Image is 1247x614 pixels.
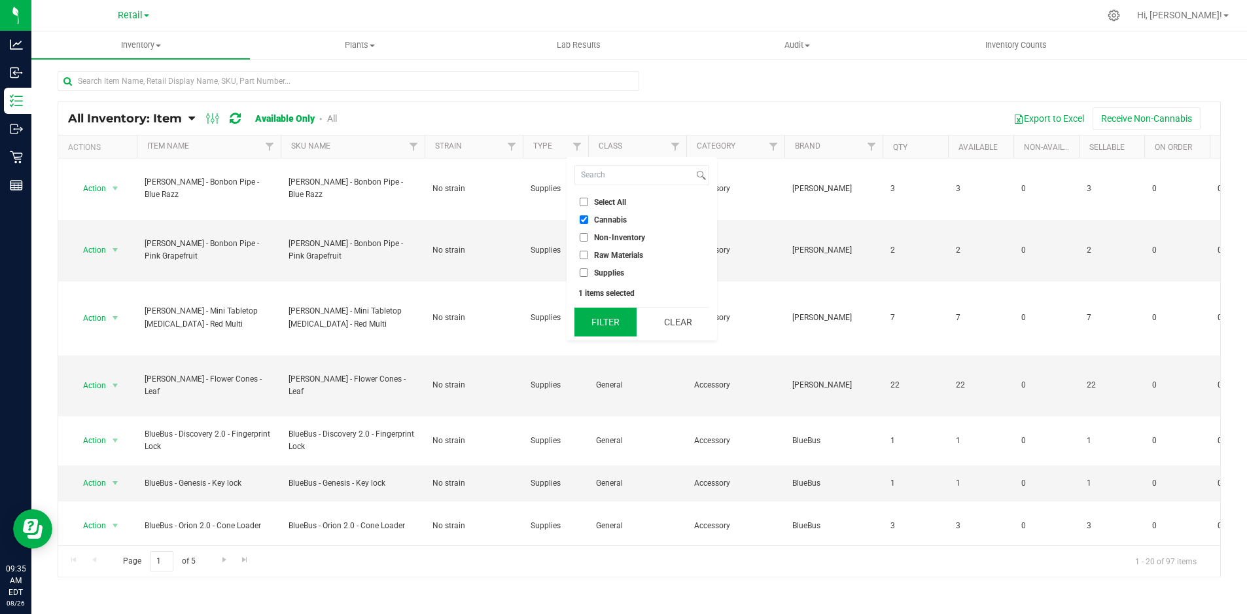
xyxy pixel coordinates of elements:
[539,39,618,51] span: Lab Results
[1087,520,1136,532] span: 3
[574,308,637,336] button: Filter
[956,520,1006,532] span: 3
[890,312,940,324] span: 7
[10,151,23,164] inline-svg: Retail
[432,244,515,257] span: No strain
[792,312,875,324] span: [PERSON_NAME]
[792,183,875,195] span: [PERSON_NAME]
[1021,520,1071,532] span: 0
[68,143,132,152] div: Actions
[112,551,206,571] span: Page of 5
[567,135,588,158] a: Filter
[792,520,875,532] span: BlueBus
[531,477,580,490] span: Supplies
[1021,244,1071,257] span: 0
[403,135,425,158] a: Filter
[150,551,173,571] input: 1
[1137,10,1222,20] span: Hi, [PERSON_NAME]!
[956,312,1006,324] span: 7
[596,379,678,391] span: General
[531,183,580,195] span: Supplies
[580,268,588,277] input: Supplies
[890,183,940,195] span: 3
[958,143,998,152] a: Available
[145,373,273,398] span: [PERSON_NAME] - Flower Cones - Leaf
[432,435,515,447] span: No strain
[1087,183,1136,195] span: 3
[694,477,777,490] span: Accessory
[956,477,1006,490] span: 1
[145,176,273,201] span: [PERSON_NAME] - Bonbon Pipe - Blue Razz
[694,435,777,447] span: Accessory
[694,244,777,257] span: Accessory
[594,198,626,206] span: Select All
[250,31,468,59] a: Plants
[1087,477,1136,490] span: 1
[289,520,417,532] span: BlueBus - Orion 2.0 - Cone Loader
[435,141,462,151] a: Strain
[469,31,688,59] a: Lab Results
[71,431,107,450] span: Action
[596,477,678,490] span: General
[596,435,678,447] span: General
[13,509,52,549] iframe: Resource center
[289,176,417,201] span: [PERSON_NAME] - Bonbon Pipe - Blue Razz
[1087,379,1136,391] span: 22
[594,269,624,277] span: Supplies
[861,135,883,158] a: Filter
[890,435,940,447] span: 1
[1087,435,1136,447] span: 1
[71,309,107,327] span: Action
[531,379,580,391] span: Supplies
[289,305,417,330] span: [PERSON_NAME] - Mini Tabletop [MEDICAL_DATA] - Red Multi
[71,241,107,259] span: Action
[145,238,273,262] span: [PERSON_NAME] - Bonbon Pipe - Pink Grapefruit
[956,379,1006,391] span: 22
[432,520,515,532] span: No strain
[890,244,940,257] span: 2
[1152,244,1202,257] span: 0
[107,474,124,492] span: select
[792,379,875,391] span: [PERSON_NAME]
[10,38,23,51] inline-svg: Analytics
[578,289,705,298] div: 1 items selected
[68,111,188,126] a: All Inventory: Item
[956,244,1006,257] span: 2
[107,241,124,259] span: select
[289,428,417,453] span: BlueBus - Discovery 2.0 - Fingerprint Lock
[432,477,515,490] span: No strain
[1087,312,1136,324] span: 7
[1152,435,1202,447] span: 0
[1106,9,1122,22] div: Manage settings
[694,520,777,532] span: Accessory
[890,379,940,391] span: 22
[145,520,273,532] span: BlueBus - Orion 2.0 - Cone Loader
[795,141,820,151] a: Brand
[580,198,588,206] input: Select All
[10,66,23,79] inline-svg: Inbound
[255,113,315,124] a: Available Only
[893,143,907,152] a: Qty
[688,31,906,59] a: Audit
[68,111,182,126] span: All Inventory: Item
[6,563,26,598] p: 09:35 AM EDT
[697,141,735,151] a: Category
[10,94,23,107] inline-svg: Inventory
[1087,244,1136,257] span: 2
[145,305,273,330] span: [PERSON_NAME] - Mini Tabletop [MEDICAL_DATA] - Red Multi
[694,379,777,391] span: Accessory
[580,233,588,242] input: Non-Inventory
[1155,143,1192,152] a: On Order
[289,373,417,398] span: [PERSON_NAME] - Flower Cones - Leaf
[594,216,627,224] span: Cannabis
[792,435,875,447] span: BlueBus
[594,251,643,259] span: Raw Materials
[327,113,337,124] a: All
[31,39,250,51] span: Inventory
[1093,107,1201,130] button: Receive Non-Cannabis
[215,551,234,569] a: Go to the next page
[1021,435,1071,447] span: 0
[531,520,580,532] span: Supplies
[432,183,515,195] span: No strain
[71,474,107,492] span: Action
